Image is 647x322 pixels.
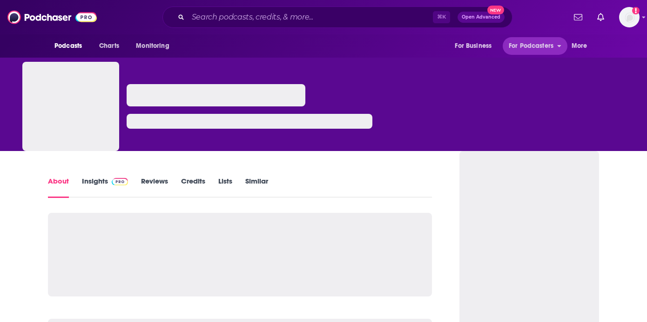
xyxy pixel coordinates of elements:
[48,37,94,55] button: open menu
[245,177,268,198] a: Similar
[129,37,181,55] button: open menu
[565,37,599,55] button: open menu
[619,7,640,27] img: User Profile
[82,177,128,198] a: InsightsPodchaser Pro
[509,39,553,53] span: For Podcasters
[619,7,640,27] button: Show profile menu
[7,8,97,26] img: Podchaser - Follow, Share and Rate Podcasts
[593,9,608,25] a: Show notifications dropdown
[93,37,125,55] a: Charts
[112,178,128,185] img: Podchaser Pro
[448,37,503,55] button: open menu
[487,6,504,14] span: New
[433,11,450,23] span: ⌘ K
[218,177,232,198] a: Lists
[619,7,640,27] span: Logged in as antonettefrontgate
[48,177,69,198] a: About
[632,7,640,14] svg: Add a profile image
[136,39,169,53] span: Monitoring
[99,39,119,53] span: Charts
[54,39,82,53] span: Podcasts
[572,39,587,53] span: More
[458,12,505,23] button: Open AdvancedNew
[162,7,512,28] div: Search podcasts, credits, & more...
[141,177,168,198] a: Reviews
[503,37,567,55] button: open menu
[181,177,205,198] a: Credits
[188,10,433,25] input: Search podcasts, credits, & more...
[570,9,586,25] a: Show notifications dropdown
[455,39,492,53] span: For Business
[462,15,500,20] span: Open Advanced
